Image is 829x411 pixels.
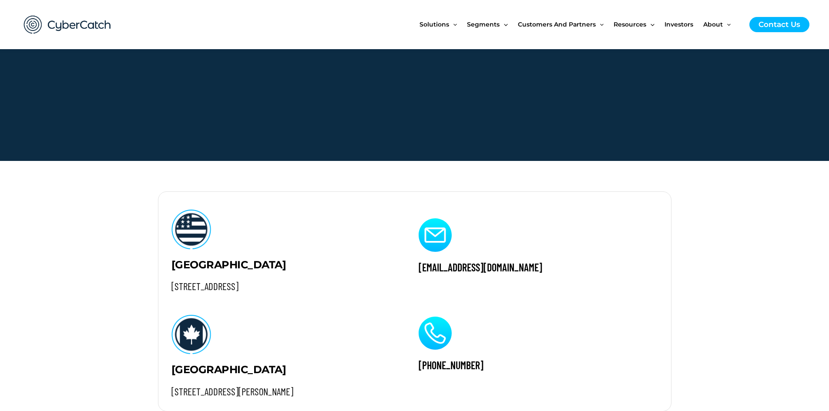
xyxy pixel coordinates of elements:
[171,258,393,271] h2: [GEOGRAPHIC_DATA]
[646,6,654,43] span: Menu Toggle
[419,218,452,251] img: email
[419,358,655,372] h2: [PHONE_NUMBER]
[449,6,457,43] span: Menu Toggle
[420,6,449,43] span: Solutions
[171,280,393,293] h2: [STREET_ADDRESS]
[723,6,731,43] span: Menu Toggle
[518,6,596,43] span: Customers and Partners
[15,7,120,43] img: CyberCatch
[500,6,507,43] span: Menu Toggle
[171,315,211,354] img: Asset 1
[749,17,809,32] a: Contact Us
[596,6,604,43] span: Menu Toggle
[665,6,703,43] a: Investors
[171,385,393,398] h2: [STREET_ADDRESS][PERSON_NAME]
[171,363,393,376] h2: [GEOGRAPHIC_DATA]
[467,6,500,43] span: Segments
[614,6,646,43] span: Resources
[171,210,211,249] img: Asset 2
[419,261,655,274] h2: [EMAIL_ADDRESS][DOMAIN_NAME]
[419,317,452,350] img: call
[665,6,693,43] span: Investors
[420,6,741,43] nav: Site Navigation: New Main Menu
[703,6,723,43] span: About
